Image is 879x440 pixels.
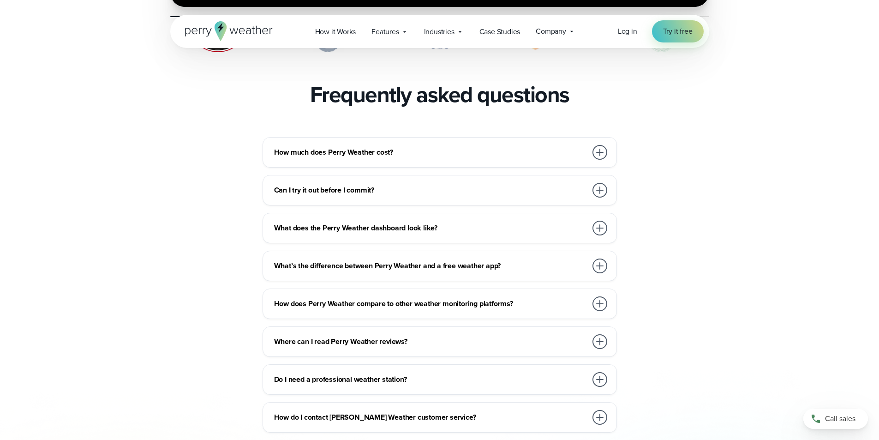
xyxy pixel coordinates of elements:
h3: How much does Perry Weather cost? [274,147,587,158]
a: How it Works [307,22,364,41]
a: Case Studies [472,22,528,41]
h3: How does Perry Weather compare to other weather monitoring platforms? [274,298,587,309]
span: Features [371,26,399,37]
a: Log in [618,26,637,37]
h3: What does the Perry Weather dashboard look like? [274,223,587,234]
span: Company [536,26,566,37]
h3: What’s the difference between Perry Weather and a free weather app? [274,260,587,271]
span: Industries [424,26,454,37]
span: Call sales [825,413,855,424]
span: How it Works [315,26,356,37]
h3: Where can I read Perry Weather reviews? [274,336,587,347]
a: Call sales [803,409,868,429]
span: Try it free [663,26,693,37]
span: Log in [618,26,637,36]
h3: Do I need a professional weather station? [274,374,587,385]
h3: How do I contact [PERSON_NAME] Weather customer service? [274,412,587,423]
span: Case Studies [479,26,520,37]
h2: Frequently asked questions [310,82,569,108]
h3: Can I try it out before I commit? [274,185,587,196]
a: Try it free [652,20,704,42]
